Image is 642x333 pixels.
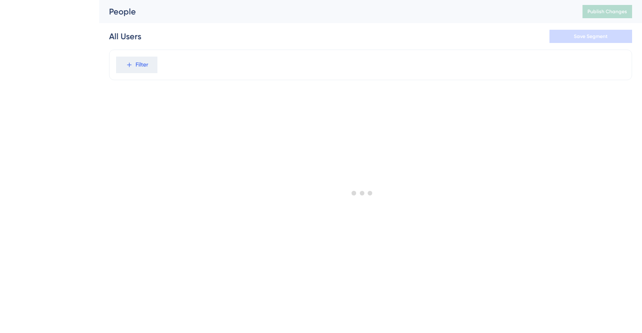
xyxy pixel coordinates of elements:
[109,31,141,42] div: All Users
[109,6,562,17] div: People
[574,33,608,40] span: Save Segment
[549,30,632,43] button: Save Segment
[587,8,627,15] span: Publish Changes
[583,5,632,18] button: Publish Changes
